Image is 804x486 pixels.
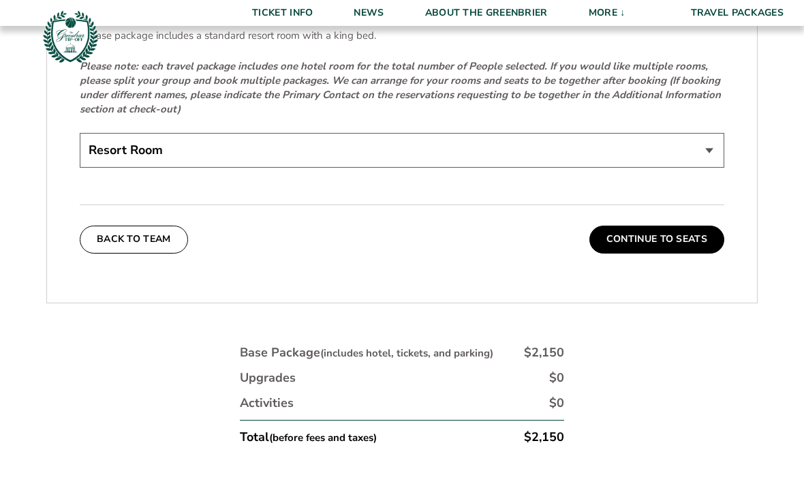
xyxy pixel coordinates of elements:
[589,226,724,253] button: Continue To Seats
[524,429,564,446] div: $2,150
[269,431,377,444] small: (before fees and taxes)
[524,344,564,361] div: $2,150
[320,346,493,360] small: (includes hotel, tickets, and parking)
[80,226,188,253] button: Back To Team
[41,7,100,66] img: Greenbrier Tip-Off
[549,395,564,412] div: $0
[549,369,564,386] div: $0
[80,59,721,116] em: Please note: each travel package includes one hotel room for the total number of People selected....
[240,344,493,361] div: Base Package
[240,369,296,386] div: Upgrades
[80,29,724,43] p: A base package includes a standard resort room with a king bed.
[240,429,377,446] div: Total
[240,395,294,412] div: Activities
